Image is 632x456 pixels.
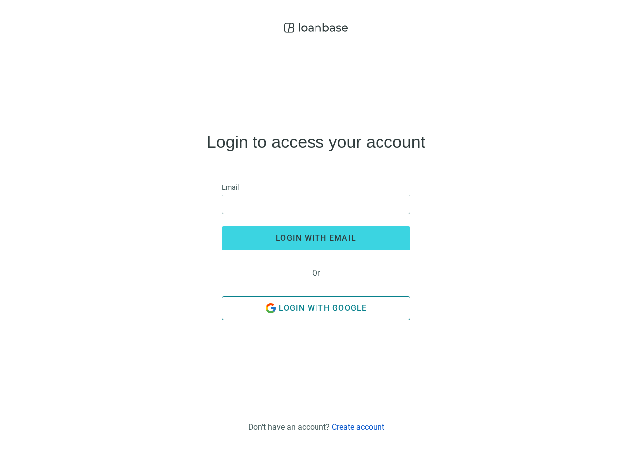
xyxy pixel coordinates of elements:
[279,303,367,313] span: Login with Google
[222,182,239,193] span: Email
[207,134,425,150] h4: Login to access your account
[276,233,356,243] span: login with email
[222,226,410,250] button: login with email
[222,296,410,320] button: Login with Google
[332,422,384,432] a: Create account
[248,422,384,432] div: Don't have an account?
[304,268,328,278] span: Or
